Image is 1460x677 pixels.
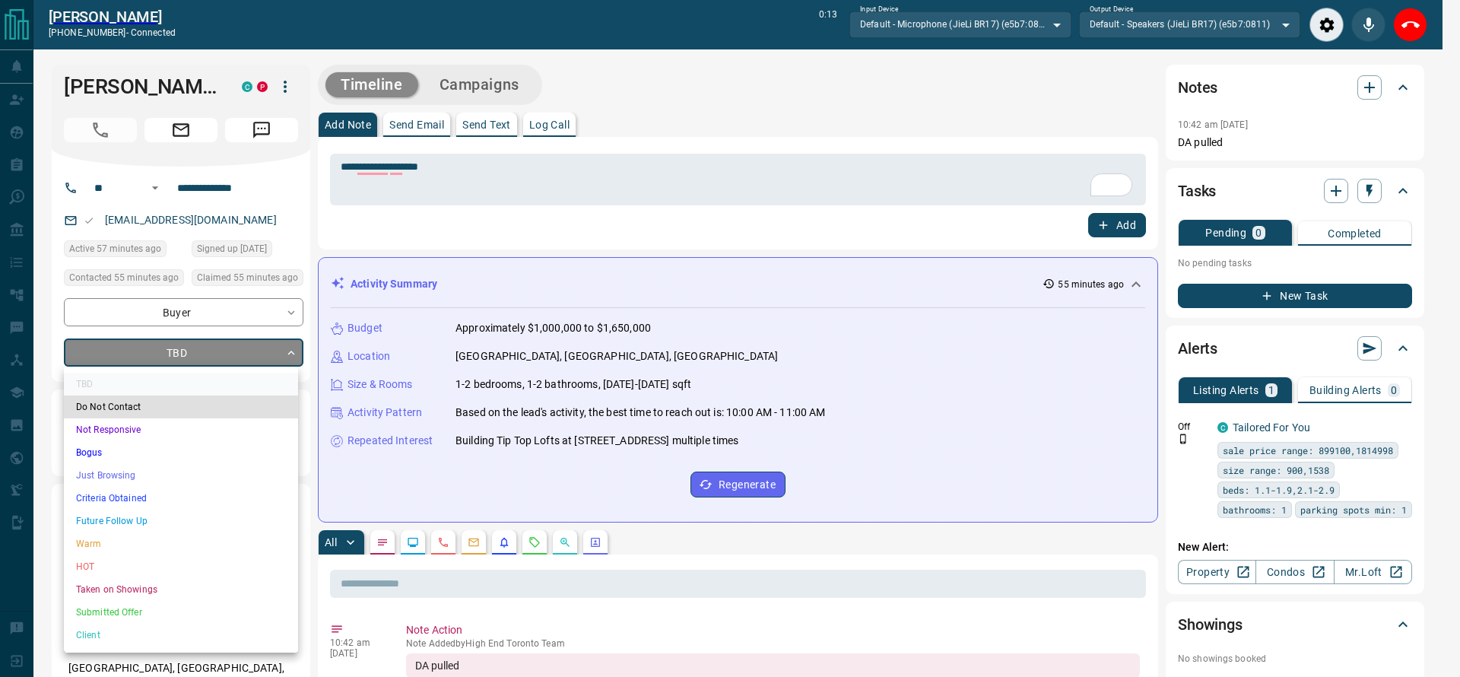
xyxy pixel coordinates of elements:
li: Bogus [64,441,298,464]
li: Submitted Offer [64,601,298,624]
li: HOT [64,555,298,578]
li: Future Follow Up [64,510,298,532]
li: Not Responsive [64,418,298,441]
li: Do Not Contact [64,396,298,418]
li: Just Browsing [64,464,298,487]
li: Taken on Showings [64,578,298,601]
li: Warm [64,532,298,555]
li: Criteria Obtained [64,487,298,510]
li: Client [64,624,298,647]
